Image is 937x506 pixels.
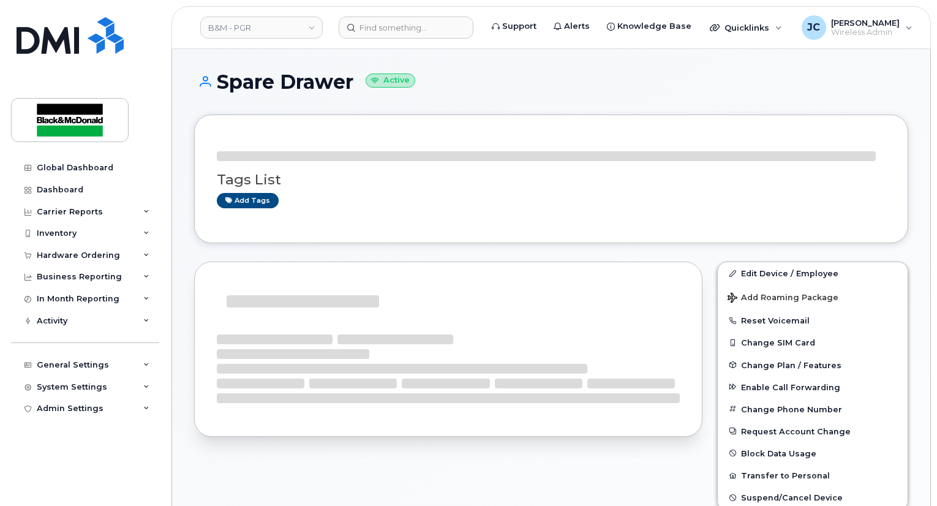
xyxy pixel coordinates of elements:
button: Change Phone Number [718,398,908,420]
h3: Tags List [217,172,886,187]
button: Request Account Change [718,420,908,442]
h1: Spare Drawer [194,71,908,93]
button: Reset Voicemail [718,309,908,331]
a: Edit Device / Employee [718,262,908,284]
a: Add tags [217,193,279,208]
button: Add Roaming Package [718,284,908,309]
button: Change Plan / Features [718,354,908,376]
span: Change Plan / Features [741,360,841,369]
button: Block Data Usage [718,442,908,464]
button: Change SIM Card [718,331,908,353]
span: Add Roaming Package [728,293,838,304]
span: Suspend/Cancel Device [741,493,843,502]
button: Transfer to Personal [718,464,908,486]
small: Active [366,74,415,88]
span: Enable Call Forwarding [741,382,840,391]
button: Enable Call Forwarding [718,376,908,398]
